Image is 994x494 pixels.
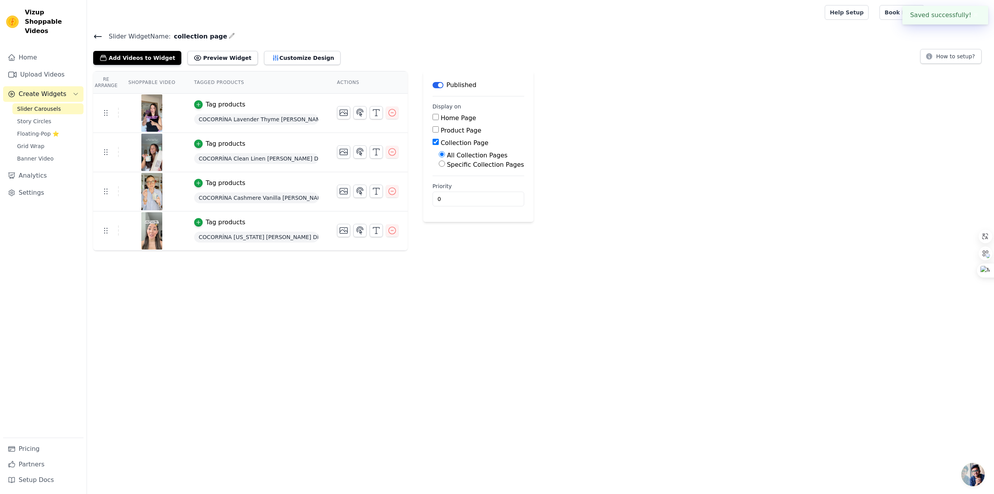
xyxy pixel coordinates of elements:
[93,72,119,94] th: Re Arrange
[17,105,61,113] span: Slider Carousels
[188,51,257,65] button: Preview Widget
[12,141,83,152] a: Grid Wrap
[337,224,350,237] button: Change Thumbnail
[206,100,245,109] div: Tag products
[3,168,83,183] a: Analytics
[206,218,245,227] div: Tag products
[194,178,245,188] button: Tag products
[141,134,163,171] img: tn-cac2fc758e3144689ec44a04ece03633.png
[194,100,245,109] button: Tag products
[206,139,245,148] div: Tag products
[433,103,461,110] legend: Display on
[943,5,988,19] p: COCORRÍNA®
[3,441,83,457] a: Pricing
[961,463,985,486] a: Open chat
[920,49,982,64] button: How to setup?
[971,10,980,20] button: Close
[17,130,59,138] span: Floating-Pop ⭐
[194,192,318,203] span: COCORRÍNA Cashmere Vanilla [PERSON_NAME] Diffuser Set
[447,161,524,168] label: Specific Collection Pages
[825,5,869,20] a: Help Setup
[337,185,350,198] button: Change Thumbnail
[12,153,83,164] a: Banner Video
[12,116,83,127] a: Story Circles
[3,185,83,201] a: Settings
[441,139,488,147] label: Collection Page
[229,31,235,42] div: Edit Name
[194,218,245,227] button: Tag products
[931,5,988,19] button: C COCORRÍNA®
[879,5,924,20] a: Book Demo
[337,106,350,119] button: Change Thumbnail
[441,127,481,134] label: Product Page
[141,94,163,132] img: tn-fee8c5e14c7f41c6a84504cfbccd4c60.png
[3,67,83,82] a: Upload Videos
[17,117,51,125] span: Story Circles
[194,139,245,148] button: Tag products
[3,86,83,102] button: Create Widgets
[328,72,408,94] th: Actions
[264,51,341,65] button: Customize Design
[3,472,83,488] a: Setup Docs
[6,16,19,28] img: Vizup
[206,178,245,188] div: Tag products
[119,72,184,94] th: Shoppable Video
[194,153,318,164] span: COCORRÍNA Clean Linen [PERSON_NAME] Diffuser Set
[337,145,350,159] button: Change Thumbnail
[194,232,318,243] span: COCORRÍNA [US_STATE] [PERSON_NAME] Diffuser Set
[447,152,507,159] label: All Collection Pages
[93,51,181,65] button: Add Videos to Widget
[902,6,988,24] div: Saved successfully!
[171,32,227,41] span: collection page
[194,114,318,125] span: COCORRÍNA Lavender Thyme [PERSON_NAME] Diffuser Set
[12,103,83,114] a: Slider Carousels
[141,212,163,250] img: tn-193dfcda847a4094a407128a0c5d11d8.png
[103,32,171,41] span: Slider Widget Name:
[19,89,66,99] span: Create Widgets
[17,155,54,162] span: Banner Video
[12,128,83,139] a: Floating-Pop ⭐
[141,173,163,210] img: tn-8d8078fe2a0c4bfc8e14a48533cbd393.png
[447,80,476,90] p: Published
[17,142,44,150] span: Grid Wrap
[25,8,80,36] span: Vizup Shoppable Videos
[185,72,328,94] th: Tagged Products
[441,114,476,122] label: Home Page
[3,457,83,472] a: Partners
[920,54,982,62] a: How to setup?
[433,182,524,190] label: Priority
[3,50,83,65] a: Home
